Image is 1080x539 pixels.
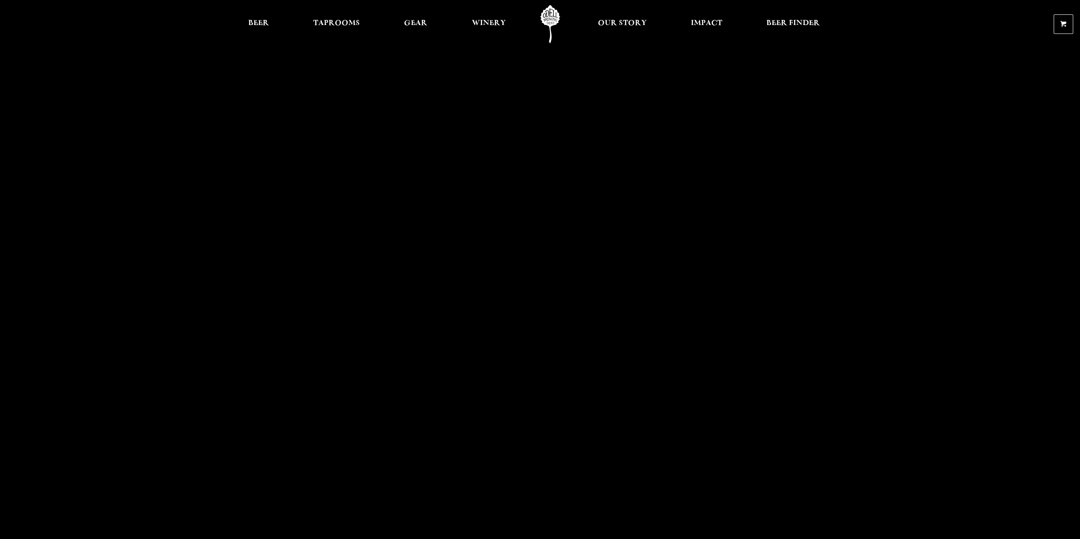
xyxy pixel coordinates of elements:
[592,5,652,43] a: Our Story
[398,5,433,43] a: Gear
[685,5,728,43] a: Impact
[248,20,269,27] span: Beer
[691,20,722,27] span: Impact
[761,5,825,43] a: Beer Finder
[313,20,360,27] span: Taprooms
[598,20,647,27] span: Our Story
[534,5,566,43] a: Odell Home
[308,5,365,43] a: Taprooms
[472,20,506,27] span: Winery
[466,5,511,43] a: Winery
[243,5,275,43] a: Beer
[404,20,427,27] span: Gear
[766,20,820,27] span: Beer Finder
